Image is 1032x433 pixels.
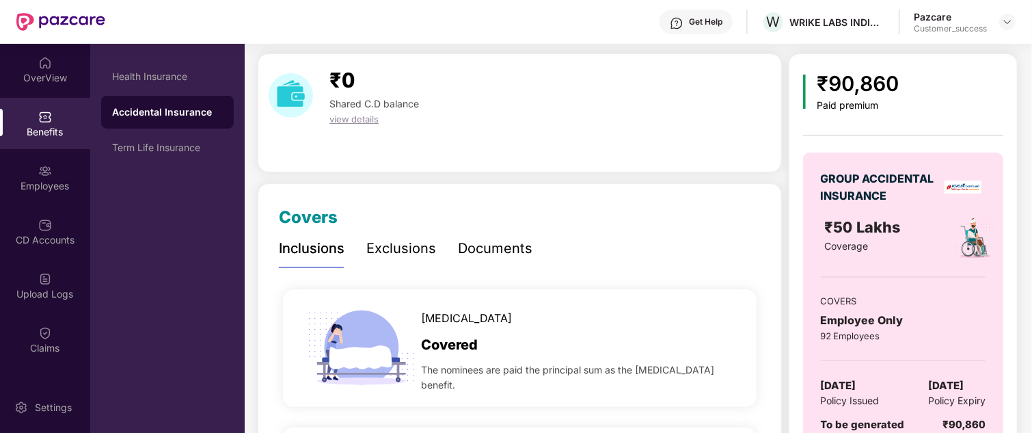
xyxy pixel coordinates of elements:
[38,218,52,232] img: svg+xml;base64,PHN2ZyBpZD0iQ0RfQWNjb3VudHMiIGRhdGEtbmFtZT0iQ0QgQWNjb3VudHMiIHhtbG5zPSJodHRwOi8vd3...
[821,329,986,343] div: 92 Employees
[767,14,780,30] span: W
[914,23,987,34] div: Customer_success
[821,418,905,431] span: To be generated
[824,240,868,252] span: Coverage
[789,16,885,29] div: WRIKE LABS INDIA PRIVATE LIMITED
[303,289,420,407] img: icon
[38,110,52,124] img: svg+xml;base64,PHN2ZyBpZD0iQmVuZWZpdHMiIHhtbG5zPSJodHRwOi8vd3d3LnczLm9yZy8yMDAwL3N2ZyIgd2lkdGg9Ij...
[821,393,880,408] span: Policy Issued
[821,170,940,205] div: GROUP ACCIDENTAL INSURANCE
[14,401,28,415] img: svg+xml;base64,PHN2ZyBpZD0iU2V0dGluZy0yMHgyMCIgeG1sbnM9Imh0dHA6Ly93d3cudzMub3JnLzIwMDAvc3ZnIiB3aW...
[112,142,223,153] div: Term Life Insurance
[821,294,986,308] div: COVERS
[953,215,997,260] img: policyIcon
[421,363,737,393] span: The nominees are paid the principal sum as the [MEDICAL_DATA] benefit.
[928,393,986,408] span: Policy Expiry
[112,105,223,119] div: Accidental Insurance
[821,378,856,394] span: [DATE]
[279,238,344,259] div: Inclusions
[112,71,223,82] div: Health Insurance
[945,181,981,194] img: insurerLogo
[329,98,419,109] span: Shared C.D balance
[421,334,478,356] span: Covered
[279,205,338,231] div: Covers
[269,73,313,118] img: download
[817,68,899,100] div: ₹90,860
[16,13,105,31] img: New Pazcare Logo
[38,272,52,286] img: svg+xml;base64,PHN2ZyBpZD0iVXBsb2FkX0xvZ3MiIGRhdGEtbmFtZT0iVXBsb2FkIExvZ3MiIHhtbG5zPSJodHRwOi8vd3...
[1002,16,1013,27] img: svg+xml;base64,PHN2ZyBpZD0iRHJvcGRvd24tMzJ4MzIiIHhtbG5zPSJodHRwOi8vd3d3LnczLm9yZy8yMDAwL3N2ZyIgd2...
[329,114,379,124] span: view details
[31,401,76,415] div: Settings
[942,417,986,433] div: ₹90,860
[329,68,355,92] span: ₹0
[38,164,52,178] img: svg+xml;base64,PHN2ZyBpZD0iRW1wbG95ZWVzIiB4bWxucz0iaHR0cDovL3d3dy53My5vcmcvMjAwMC9zdmciIHdpZHRoPS...
[38,326,52,340] img: svg+xml;base64,PHN2ZyBpZD0iQ2xhaW0iIHhtbG5zPSJodHRwOi8vd3d3LnczLm9yZy8yMDAwL3N2ZyIgd2lkdGg9IjIwIi...
[38,380,52,394] img: svg+xml;base64,PHN2ZyBpZD0iRW5kb3JzZW1lbnRzIiB4bWxucz0iaHR0cDovL3d3dy53My5vcmcvMjAwMC9zdmciIHdpZH...
[689,16,722,27] div: Get Help
[824,218,905,236] span: ₹50 Lakhs
[670,16,683,30] img: svg+xml;base64,PHN2ZyBpZD0iSGVscC0zMngzMiIgeG1sbnM9Imh0dHA6Ly93d3cudzMub3JnLzIwMDAvc3ZnIiB3aWR0aD...
[914,10,987,23] div: Pazcare
[421,310,512,327] span: [MEDICAL_DATA]
[38,56,52,70] img: svg+xml;base64,PHN2ZyBpZD0iSG9tZSIgeG1sbnM9Imh0dHA6Ly93d3cudzMub3JnLzIwMDAvc3ZnIiB3aWR0aD0iMjAiIG...
[366,238,436,259] div: Exclusions
[817,100,899,111] div: Paid premium
[803,75,806,109] img: icon
[821,312,986,329] div: Employee Only
[928,378,964,394] span: [DATE]
[458,238,532,259] div: Documents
